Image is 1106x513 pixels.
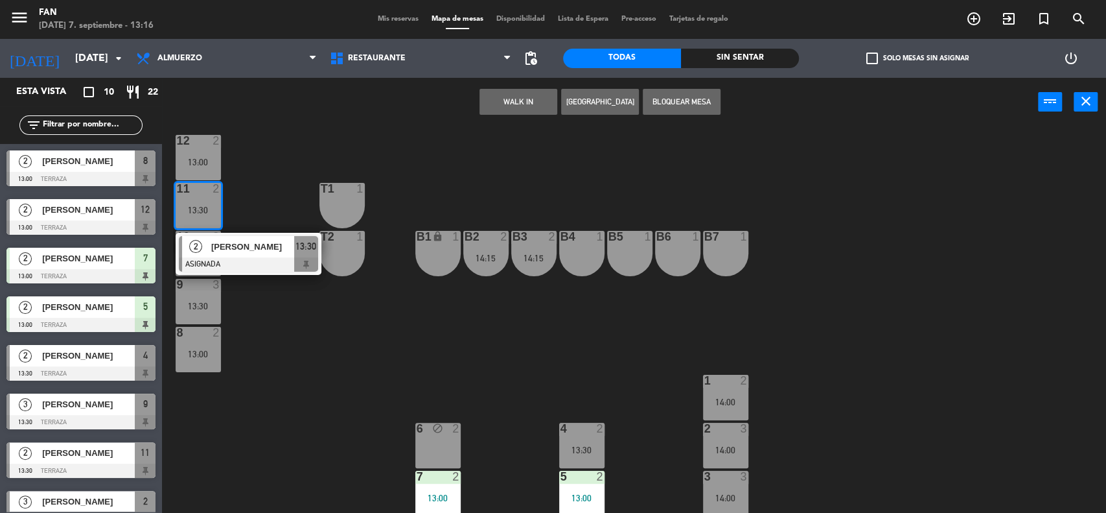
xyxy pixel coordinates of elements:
[143,299,148,315] span: 5
[41,118,142,132] input: Filtrar por nombre...
[39,6,154,19] div: Fan
[26,117,41,133] i: filter_list
[703,494,748,503] div: 14:00
[19,398,32,411] span: 3
[703,446,748,455] div: 14:00
[143,396,148,412] span: 9
[1001,11,1017,27] i: exit_to_app
[479,89,557,115] button: WALK IN
[615,16,663,23] span: Pre-acceso
[452,471,460,483] div: 2
[692,231,700,243] div: 1
[548,231,556,243] div: 2
[19,495,32,508] span: 3
[463,254,509,263] div: 14:15
[148,85,158,100] span: 22
[6,84,93,100] div: Esta vista
[1038,92,1062,112] button: power_input
[596,423,604,435] div: 2
[19,350,32,363] span: 2
[348,54,406,63] span: Restaurante
[42,203,135,217] span: [PERSON_NAME]
[1071,11,1087,27] i: search
[740,423,748,435] div: 3
[143,348,148,363] span: 4
[177,183,178,195] div: 11
[42,398,135,411] span: [PERSON_NAME]
[177,279,178,291] div: 9
[1036,11,1052,27] i: turned_in_not
[511,254,557,263] div: 14:15
[143,153,148,169] span: 8
[125,84,141,100] i: restaurant
[10,8,29,27] i: menu
[966,11,982,27] i: add_circle_outline
[866,53,877,64] span: check_box_outline_blank
[177,135,178,147] div: 12
[189,240,202,253] span: 2
[143,250,148,266] span: 7
[111,51,126,66] i: arrow_drop_down
[19,447,32,460] span: 2
[740,471,748,483] div: 3
[452,231,460,243] div: 1
[563,49,681,68] div: Todas
[740,375,748,387] div: 2
[42,154,135,168] span: [PERSON_NAME]
[1074,92,1098,112] button: close
[559,446,605,455] div: 13:30
[141,445,150,460] span: 11
[490,16,551,23] span: Disponibilidad
[213,279,220,291] div: 3
[663,16,735,23] span: Tarjetas de regalo
[656,231,657,243] div: B6
[42,349,135,363] span: [PERSON_NAME]
[356,231,364,243] div: 1
[425,16,490,23] span: Mapa de mesas
[559,494,605,503] div: 13:00
[42,495,135,508] span: [PERSON_NAME]
[295,239,316,254] span: 13:30
[19,301,32,314] span: 2
[19,155,32,168] span: 2
[141,202,150,217] span: 12
[561,89,639,115] button: [GEOGRAPHIC_DATA]
[500,231,508,243] div: 2
[39,19,154,32] div: [DATE] 7. septiembre - 13:16
[213,135,220,147] div: 2
[81,84,97,100] i: crop_square
[704,375,705,387] div: 1
[703,398,748,407] div: 14:00
[213,327,220,339] div: 2
[213,183,220,195] div: 2
[1063,51,1078,66] i: power_settings_new
[42,446,135,460] span: [PERSON_NAME]
[371,16,425,23] span: Mis reservas
[551,16,615,23] span: Lista de Espera
[176,302,221,311] div: 13:30
[644,231,652,243] div: 1
[177,231,178,243] div: 10
[866,53,968,64] label: Solo mesas sin asignar
[740,231,748,243] div: 1
[10,8,29,32] button: menu
[1043,93,1058,109] i: power_input
[415,494,461,503] div: 13:00
[681,49,799,68] div: Sin sentar
[704,231,705,243] div: B7
[432,231,443,242] i: lock
[19,204,32,217] span: 2
[596,471,604,483] div: 2
[1078,93,1094,109] i: close
[42,300,135,314] span: [PERSON_NAME]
